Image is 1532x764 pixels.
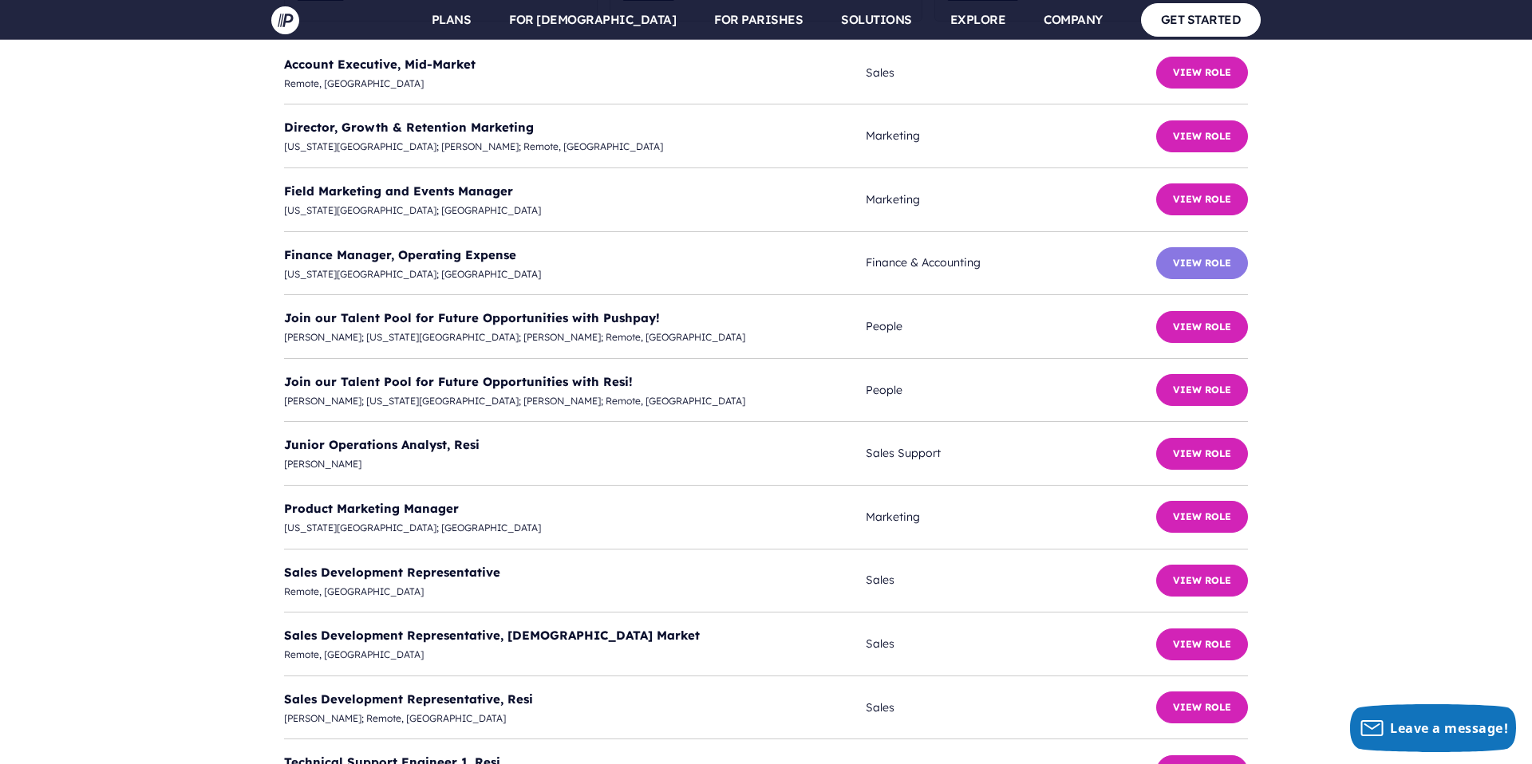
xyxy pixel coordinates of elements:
[866,317,1156,337] span: People
[866,253,1156,273] span: Finance & Accounting
[284,75,866,93] span: Remote, [GEOGRAPHIC_DATA]
[1156,501,1248,533] button: View Role
[284,374,633,389] a: Join our Talent Pool for Future Opportunities with Resi!
[284,183,513,199] a: Field Marketing and Events Manager
[284,266,866,283] span: [US_STATE][GEOGRAPHIC_DATA]; [GEOGRAPHIC_DATA]
[284,646,866,664] span: Remote, [GEOGRAPHIC_DATA]
[284,138,866,156] span: [US_STATE][GEOGRAPHIC_DATA]; [PERSON_NAME]; Remote, [GEOGRAPHIC_DATA]
[1141,3,1262,36] a: GET STARTED
[1156,628,1248,660] button: View Role
[284,691,533,707] a: Sales Development Representative, Resi
[284,565,500,580] a: Sales Development Representative
[866,190,1156,210] span: Marketing
[1390,719,1508,737] span: Leave a message!
[866,507,1156,527] span: Marketing
[1350,704,1516,752] button: Leave a message!
[284,519,866,537] span: [US_STATE][GEOGRAPHIC_DATA]; [GEOGRAPHIC_DATA]
[284,329,866,346] span: [PERSON_NAME]; [US_STATE][GEOGRAPHIC_DATA]; [PERSON_NAME]; Remote, [GEOGRAPHIC_DATA]
[866,380,1156,400] span: People
[284,247,516,262] a: Finance Manager, Operating Expense
[866,634,1156,654] span: Sales
[866,126,1156,146] span: Marketing
[1156,57,1248,89] button: View Role
[1156,691,1248,723] button: View Role
[1156,438,1248,470] button: View Role
[284,120,534,135] a: Director, Growth & Retention Marketing
[866,443,1156,463] span: Sales Support
[1156,183,1248,215] button: View Role
[284,202,866,219] span: [US_STATE][GEOGRAPHIC_DATA]; [GEOGRAPHIC_DATA]
[284,310,660,325] a: Join our Talent Pool for Future Opportunities with Pushpay!
[1156,374,1248,406] button: View Role
[284,583,866,601] span: Remote, [GEOGRAPHIC_DATA]
[866,698,1156,718] span: Sales
[1156,120,1248,152] button: View Role
[284,392,866,410] span: [PERSON_NAME]; [US_STATE][GEOGRAPHIC_DATA]; [PERSON_NAME]; Remote, [GEOGRAPHIC_DATA]
[284,628,700,643] a: Sales Development Representative, [DEMOGRAPHIC_DATA] Market
[284,455,866,473] span: [PERSON_NAME]
[284,710,866,727] span: [PERSON_NAME]; Remote, [GEOGRAPHIC_DATA]
[1156,247,1248,279] button: View Role
[866,63,1156,83] span: Sales
[1156,565,1248,597] button: View Role
[284,437,480,452] a: Junior Operations Analyst, Resi
[284,57,476,72] a: Account Executive, Mid-Market
[1156,311,1248,343] button: View Role
[284,501,459,516] a: Product Marketing Manager
[866,570,1156,590] span: Sales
